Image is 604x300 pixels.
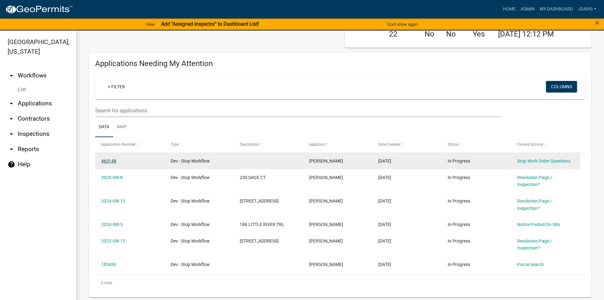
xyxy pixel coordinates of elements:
[101,262,116,267] a: 185499
[372,137,442,152] datatable-header-cell: Date Created
[511,137,580,152] datatable-header-cell: Current Activity
[546,81,577,92] button: Columns
[517,238,552,251] a: Resolution Page / Inspection?
[309,238,343,243] span: Cedrick Moreland
[517,158,570,163] a: Stop Work Order Questions
[378,238,391,243] span: 11/07/2023
[8,72,15,79] i: arrow_drop_up
[518,3,537,15] a: Admin
[171,262,210,267] span: Dev - Stop Workflow
[95,104,502,117] input: Search for applications
[595,19,599,27] button: Close
[240,198,279,203] span: 325 SCUFFLEBORO RD
[446,30,463,39] h4: No
[537,3,575,15] a: My Dashboard
[8,130,15,138] i: arrow_drop_down
[171,142,179,147] span: Type
[171,222,210,227] span: Dev - Stop Workflow
[378,158,391,163] span: 08/13/2025
[448,198,470,203] span: In Progress
[8,100,15,107] i: arrow_drop_down
[517,222,560,227] a: Notice Posted On-Site
[595,18,599,27] span: ×
[448,175,470,180] span: In Progress
[575,3,599,15] a: jdavis
[442,137,511,152] datatable-header-cell: Status
[378,222,391,227] span: 02/23/2024
[448,142,459,147] span: Status
[517,175,552,187] a: Resolution Page / Inspection?
[8,161,15,168] i: help
[385,19,420,30] button: Don't show again
[448,262,470,267] span: In Progress
[161,21,259,27] strong: Add "Assigned Inspector" to Dashboard List!
[309,142,326,147] span: Applicant
[171,158,210,163] span: Dev - Stop Workflow
[240,175,266,180] span: 230 SAGE CT
[143,19,157,30] a: View
[8,115,15,123] i: arrow_drop_down
[517,142,543,147] span: Current Activity
[498,30,554,38] span: [DATE] 12:12 PM
[389,30,415,39] h4: 22
[171,175,210,180] span: Dev - Stop Workflow
[309,175,343,180] span: Anthony Smith
[500,3,518,15] a: Home
[101,198,125,203] a: 2024-SW-13
[378,142,400,147] span: Date Created
[309,262,343,267] span: Cedrick Moreland
[448,158,470,163] span: In Progress
[8,145,15,153] i: arrow_drop_down
[309,198,343,203] span: Anthony Smith
[101,175,123,180] a: 2025-SW-8
[240,222,284,227] span: 186 LITTLE RIVER TRL
[309,158,343,163] span: Cedrick Moreland
[473,30,489,39] h4: Yes
[101,158,116,163] a: 463148
[103,81,130,92] a: + Filter
[448,238,470,243] span: In Progress
[448,222,470,227] span: In Progress
[378,198,391,203] span: 12/12/2024
[165,137,234,152] datatable-header-cell: Type
[309,222,343,227] span: Anthony Smith
[240,238,279,243] span: 106 BRER BEAR RD
[378,175,391,180] span: 05/13/2025
[303,137,373,152] datatable-header-cell: Applicant
[95,275,585,291] div: 6 total
[234,137,303,152] datatable-header-cell: Description
[95,137,165,152] datatable-header-cell: Application Number
[378,262,391,267] span: 10/26/2023
[95,117,113,137] a: Data
[95,59,585,68] h4: Applications Needing My Attention
[517,198,552,211] a: Resolution Page / Inspection?
[240,142,259,147] span: Description
[101,222,123,227] a: 2024-SW-3
[425,30,437,39] h4: No
[101,238,125,243] a: 2023-SW-15
[101,142,136,147] span: Application Number
[517,262,544,267] a: Parcel search
[171,198,210,203] span: Dev - Stop Workflow
[113,117,130,137] a: Map
[171,238,210,243] span: Dev - Stop Workflow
